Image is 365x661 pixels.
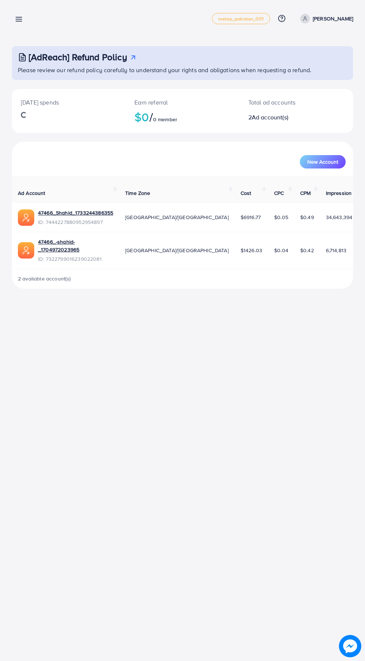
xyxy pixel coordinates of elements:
[248,98,316,107] p: Total ad accounts
[18,65,349,74] p: Please review our refund policy carefully to understand your rights and obligations when requesti...
[125,214,229,221] span: [GEOGRAPHIC_DATA]/[GEOGRAPHIC_DATA]
[326,247,346,254] span: 6,714,813
[307,159,338,164] span: New Account
[153,116,177,123] span: 0 member
[218,16,264,21] span: metap_pakistan_001
[241,214,261,221] span: $6916.77
[297,14,353,23] a: [PERSON_NAME]
[300,214,314,221] span: $0.49
[21,98,117,107] p: [DATE] spends
[18,242,34,259] img: ic-ads-acc.e4c84228.svg
[18,189,45,197] span: Ad Account
[38,255,113,263] span: ID: 7322799016239022081
[38,238,113,253] a: 47466_-shahid-_1704972023965
[125,247,229,254] span: [GEOGRAPHIC_DATA]/[GEOGRAPHIC_DATA]
[300,155,346,169] button: New Account
[241,247,262,254] span: $1426.03
[38,218,113,226] span: ID: 7444227880952954897
[241,189,251,197] span: Cost
[212,13,270,24] a: metap_pakistan_001
[29,52,127,62] h3: [AdReach] Refund Policy
[326,214,353,221] span: 34,643,394
[274,214,288,221] span: $0.05
[149,108,153,125] span: /
[125,189,150,197] span: Time Zone
[134,110,230,124] h2: $0
[300,189,311,197] span: CPM
[252,113,288,121] span: Ad account(s)
[339,635,361,657] img: image
[326,189,352,197] span: Impression
[18,275,71,282] span: 2 available account(s)
[18,209,34,226] img: ic-ads-acc.e4c84228.svg
[300,247,314,254] span: $0.42
[248,114,316,121] h2: 2
[313,14,353,23] p: [PERSON_NAME]
[274,189,284,197] span: CPC
[38,209,113,216] a: 47466_Shahid_1733244386355
[274,247,288,254] span: $0.04
[134,98,230,107] p: Earn referral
